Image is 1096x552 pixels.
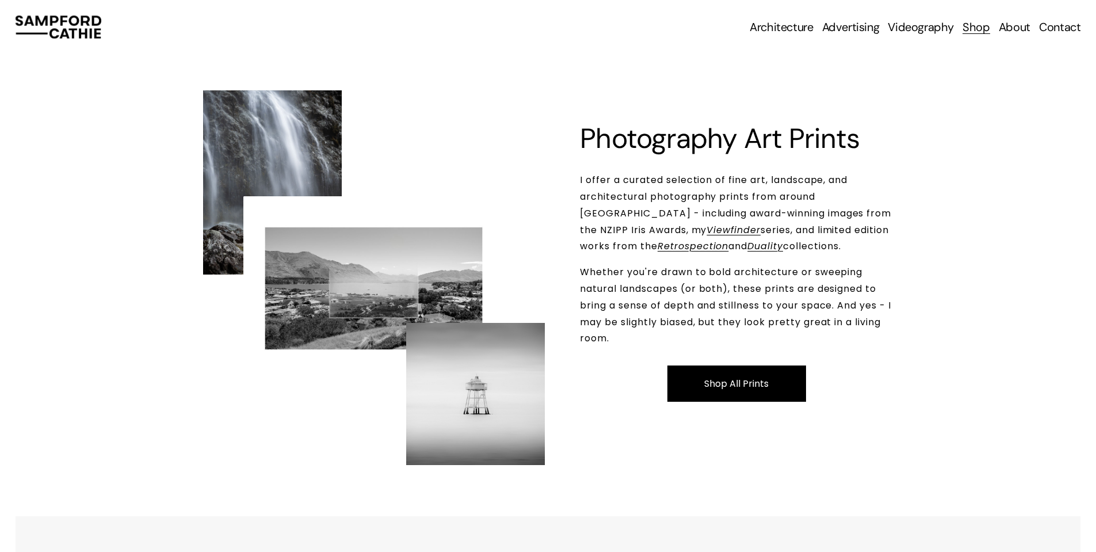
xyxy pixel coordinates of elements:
[16,16,101,39] img: Sampford Cathie Photo + Video
[750,19,813,35] a: folder dropdown
[822,20,880,34] span: Advertising
[707,223,761,237] a: Viewfinder
[747,239,783,253] a: Duality
[750,20,813,34] span: Architecture
[888,19,954,35] a: Videography
[999,19,1030,35] a: About
[658,239,728,253] a: Retrospection
[963,19,990,35] a: Shop
[667,366,806,402] a: Shop All Prints
[822,19,880,35] a: folder dropdown
[1039,19,1080,35] a: Contact
[580,172,893,255] p: I offer a curated selection of fine art, landscape, and architectural photography prints from aro...
[580,264,893,347] p: Whether you're drawn to bold architecture or sweeping natural landscapes (or both), these prints ...
[580,123,893,154] h1: Photography Art Prints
